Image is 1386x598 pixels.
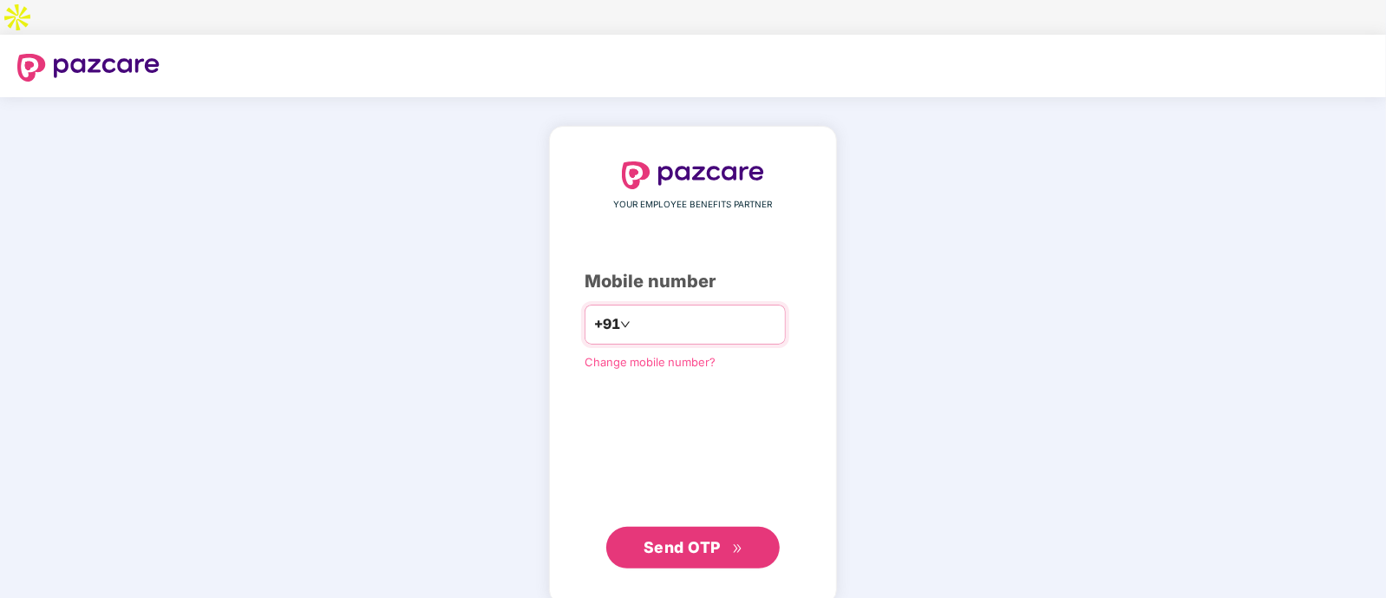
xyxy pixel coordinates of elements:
[644,538,721,556] span: Send OTP
[620,319,631,330] span: down
[17,54,160,82] img: logo
[622,161,764,189] img: logo
[585,268,801,295] div: Mobile number
[585,355,716,369] a: Change mobile number?
[732,543,743,555] span: double-right
[594,313,620,335] span: +91
[606,527,780,568] button: Send OTPdouble-right
[614,198,773,212] span: YOUR EMPLOYEE BENEFITS PARTNER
